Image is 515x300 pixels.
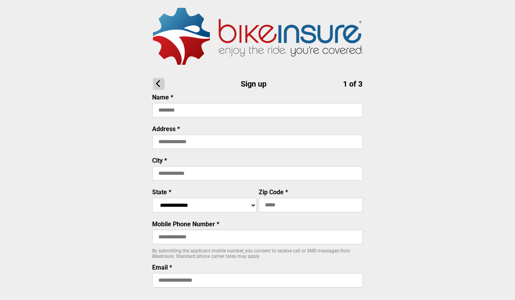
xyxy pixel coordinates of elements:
[152,125,180,133] label: Address *
[153,78,362,90] h1: Sign up
[152,264,172,271] label: Email *
[152,188,171,196] label: State *
[152,248,363,259] p: By submitting the applicant mobile number, you consent to receive call or SMS messages from BikeI...
[259,188,288,196] label: Zip Code *
[152,220,219,228] label: Mobile Phone Number *
[343,79,362,89] span: 1 of 3
[152,157,167,164] label: City *
[152,94,173,101] label: Name *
